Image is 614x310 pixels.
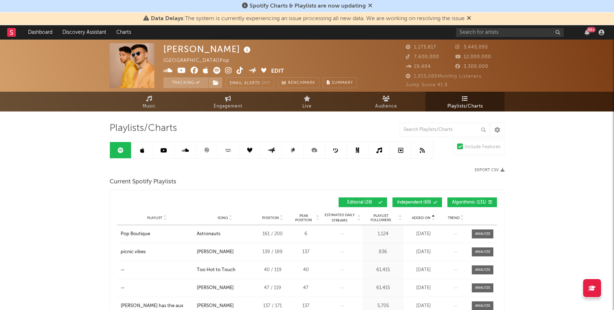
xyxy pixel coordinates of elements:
div: picnic vibes [121,249,146,256]
a: Music [110,92,189,111]
div: Too Hot to Touch [197,266,236,274]
div: 137 / 171 [256,302,289,310]
div: [GEOGRAPHIC_DATA] | Pop [163,56,238,65]
button: Tracking [163,77,208,88]
div: 40 / 119 [256,266,289,274]
a: picnic vibes [121,249,193,256]
span: Data Delays [151,16,183,22]
a: Charts [111,25,136,40]
span: 3,445,095 [455,45,488,50]
span: 7,600,000 [406,55,439,59]
span: Playlists/Charts [447,102,483,111]
span: Current Spotify Playlists [110,178,176,186]
div: 61,415 [364,284,402,292]
span: Algorithmic ( 131 ) [452,200,486,205]
button: Summary [323,77,357,88]
button: 99+ [585,29,590,35]
div: [PERSON_NAME] [197,249,234,256]
span: Playlists/Charts [110,124,177,133]
span: 1,173,817 [406,45,436,50]
a: Playlists/Charts [425,92,504,111]
span: Position [262,216,279,220]
span: Music [143,102,156,111]
span: Benchmark [288,79,315,87]
button: Algorithmic(131) [447,197,497,207]
div: [PERSON_NAME] [163,43,252,55]
div: — [121,284,125,292]
span: 12,000,000 [455,55,491,59]
div: 5,705 [364,302,402,310]
div: 6 [292,231,319,238]
div: 139 / 189 [256,249,289,256]
span: Summary [332,81,353,85]
div: — [121,266,125,274]
span: Playlist Followers [364,214,397,222]
button: Edit [271,67,284,76]
div: [DATE] [405,231,441,238]
div: [PERSON_NAME] [197,284,234,292]
div: 1,124 [364,231,402,238]
a: Benchmark [278,77,319,88]
a: Engagement [189,92,268,111]
span: Added On [412,216,431,220]
a: Live [268,92,346,111]
a: Discovery Assistant [57,25,111,40]
div: [PERSON_NAME] has the aux [121,302,183,310]
div: 161 / 200 [256,231,289,238]
div: [DATE] [405,249,441,256]
a: Pop Boutique [121,231,193,238]
button: Independent(69) [392,197,442,207]
input: Search for artists [456,28,564,37]
input: Search Playlists/Charts [400,123,489,137]
div: 47 / 119 [256,284,289,292]
span: Estimated Daily Streams [323,213,356,223]
a: [PERSON_NAME] has the aux [121,302,193,310]
button: Export CSV [475,168,504,172]
span: Song [218,216,228,220]
div: [DATE] [405,284,441,292]
div: [DATE] [405,302,441,310]
div: 137 [292,249,319,256]
div: 137 [292,302,319,310]
span: Peak Position [292,214,315,222]
span: Independent ( 69 ) [397,200,431,205]
span: Live [302,102,312,111]
span: Spotify Charts & Playlists are now updating [250,3,366,9]
div: Pop Boutique [121,231,150,238]
span: Audience [375,102,397,111]
div: 47 [292,284,319,292]
div: [PERSON_NAME] [197,302,234,310]
div: 40 [292,266,319,274]
div: 61,415 [364,266,402,274]
span: 1,815,086 Monthly Listeners [406,74,482,79]
span: Trend [448,216,460,220]
button: Email AlertsOff [226,77,274,88]
span: Jump Score: 41.8 [406,83,448,87]
a: Audience [346,92,425,111]
div: [DATE] [405,266,441,274]
a: Dashboard [23,25,57,40]
span: Editorial ( 28 ) [343,200,376,205]
button: Editorial(28) [339,197,387,207]
a: — [121,266,193,274]
div: 99 + [587,27,596,32]
div: 836 [364,249,402,256]
div: Include Features [465,143,501,151]
span: Dismiss [368,3,372,9]
span: 3,300,000 [455,64,488,69]
span: Dismiss [467,16,471,22]
span: : The system is currently experiencing an issue processing all new data. We are working on resolv... [151,16,465,22]
div: Astronauts [197,231,220,238]
em: Off [262,81,270,85]
a: — [121,284,193,292]
span: Engagement [214,102,242,111]
span: Playlist [147,216,162,220]
span: 19,404 [406,64,431,69]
